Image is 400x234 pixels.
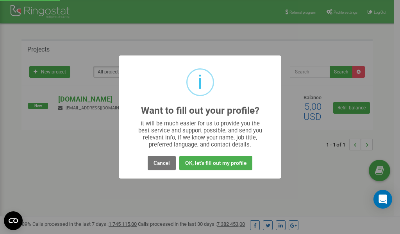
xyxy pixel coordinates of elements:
h2: Want to fill out your profile? [141,105,259,116]
button: OK, let's fill out my profile [179,156,252,170]
div: Open Intercom Messenger [373,190,392,209]
div: It will be much easier for us to provide you the best service and support possible, and send you ... [134,120,266,148]
div: i [198,70,202,95]
button: Cancel [148,156,176,170]
button: Open CMP widget [4,211,23,230]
